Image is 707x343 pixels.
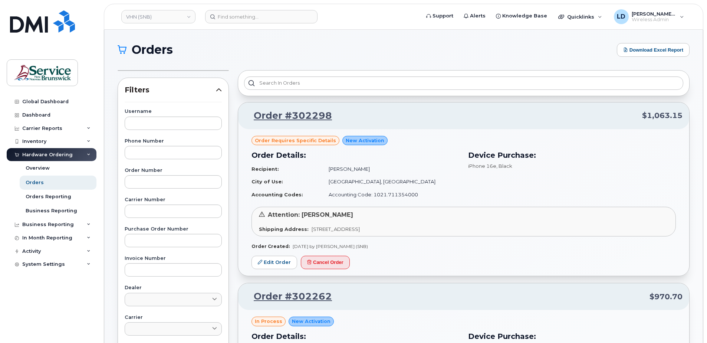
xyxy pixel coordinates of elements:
[322,188,459,201] td: Accounting Code: 1021.711354000
[322,163,459,176] td: [PERSON_NAME]
[650,291,683,302] span: $970.70
[312,226,360,232] span: [STREET_ADDRESS]
[245,109,332,122] a: Order #302298
[293,244,368,249] span: [DATE] by [PERSON_NAME] (SNB)
[251,256,297,269] a: Edit Order
[255,318,282,325] span: in process
[132,44,173,55] span: Orders
[251,150,459,161] h3: Order Details:
[322,175,459,188] td: [GEOGRAPHIC_DATA], [GEOGRAPHIC_DATA]
[468,150,676,161] h3: Device Purchase:
[125,256,222,261] label: Invoice Number
[125,109,222,114] label: Username
[468,163,496,169] span: iPhone 16e
[251,331,459,342] h3: Order Details:
[496,163,512,169] span: , Black
[268,211,353,218] span: Attention: [PERSON_NAME]
[301,256,350,269] button: Cancel Order
[244,76,683,90] input: Search in orders
[251,244,290,249] strong: Order Created:
[251,192,303,197] strong: Accounting Codes:
[292,318,331,325] span: New Activation
[125,227,222,232] label: Purchase Order Number
[251,179,283,184] strong: City of Use:
[125,197,222,202] label: Carrier Number
[245,290,332,303] a: Order #302262
[255,137,336,144] span: Order requires Specific details
[642,110,683,121] span: $1,063.15
[259,226,309,232] strong: Shipping Address:
[468,331,676,342] h3: Device Purchase:
[125,315,222,320] label: Carrier
[125,85,216,95] span: Filters
[125,139,222,144] label: Phone Number
[125,285,222,290] label: Dealer
[617,43,690,57] button: Download Excel Report
[125,168,222,173] label: Order Number
[251,166,279,172] strong: Recipient:
[346,137,384,144] span: New Activation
